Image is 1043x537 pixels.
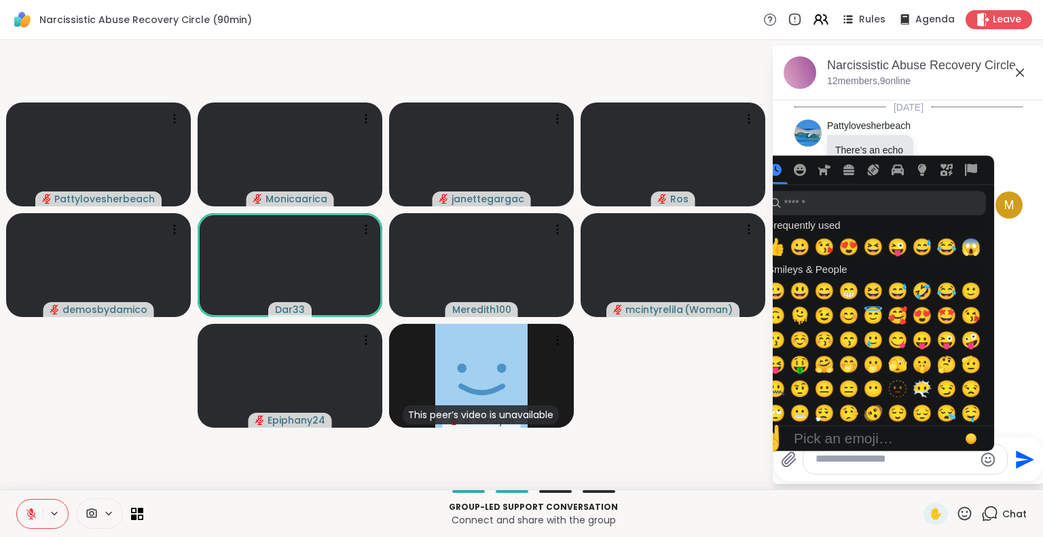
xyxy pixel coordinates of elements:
[885,100,932,114] span: [DATE]
[403,405,559,424] div: This peer’s video is unavailable
[268,413,325,427] span: Epiphany24
[266,192,327,206] span: Monicaarica
[62,303,147,316] span: demosbydamico
[452,192,524,206] span: janettegargac
[50,305,60,314] span: audio-muted
[658,194,667,204] span: audio-muted
[42,194,52,204] span: audio-muted
[1004,196,1014,215] span: M
[439,194,449,204] span: audio-muted
[684,303,733,316] span: ( Woman )
[11,8,34,31] img: ShareWell Logomark
[784,56,816,89] img: Narcissistic Abuse Recovery Circle (90min), Oct 12
[54,192,155,206] span: Pattylovesherbeach
[980,451,996,468] button: Emoji picker
[816,452,974,466] textarea: Type your message
[794,119,822,147] img: https://sharewell-space-live.sfo3.digitaloceanspaces.com/user-generated/b8d3f3a7-9067-4310-8616-1...
[827,57,1033,74] div: Narcissistic Abuse Recovery Circle (90min), [DATE]
[255,415,265,425] span: audio-muted
[39,13,252,26] span: Narcissistic Abuse Recovery Circle (90min)
[452,303,511,316] span: Meredith100
[827,75,911,88] p: 12 members, 9 online
[835,143,905,157] p: There’s an echo
[670,192,689,206] span: Ros
[613,305,623,314] span: audio-muted
[827,119,911,133] a: Pattylovesherbeach
[435,324,528,428] img: Mindya1
[993,13,1021,26] span: Leave
[625,303,683,316] span: mcintyrelila
[151,501,915,513] p: Group-led support conversation
[929,506,943,522] span: ✋
[915,13,955,26] span: Agenda
[1008,444,1038,475] button: Send
[275,303,305,316] span: Dar33
[859,13,885,26] span: Rules
[253,194,263,204] span: audio-muted
[151,513,915,527] p: Connect and share with the group
[1002,507,1027,521] span: Chat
